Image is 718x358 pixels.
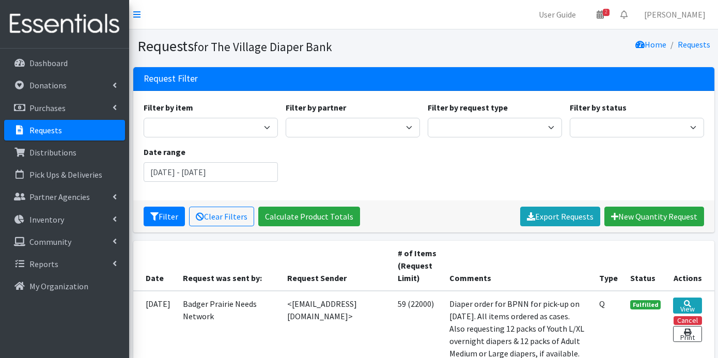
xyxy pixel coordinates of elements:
span: Fulfilled [630,300,661,309]
p: Distributions [29,147,76,158]
p: Donations [29,80,67,90]
label: Filter by partner [286,101,346,114]
a: Purchases [4,98,125,118]
img: HumanEssentials [4,7,125,41]
a: Distributions [4,142,125,163]
a: Dashboard [4,53,125,73]
a: Community [4,231,125,252]
a: Inventory [4,209,125,230]
th: Type [593,241,624,291]
th: Request Sender [281,241,391,291]
h3: Request Filter [144,73,198,84]
a: My Organization [4,276,125,297]
input: January 1, 2011 - December 31, 2011 [144,162,278,182]
a: Home [635,39,666,50]
span: 2 [603,9,610,16]
th: Comments [443,241,593,291]
a: 2 [588,4,612,25]
p: Requests [29,125,62,135]
p: Inventory [29,214,64,225]
a: Pick Ups & Deliveries [4,164,125,185]
a: Clear Filters [189,207,254,226]
th: Date [133,241,177,291]
p: Dashboard [29,58,68,68]
a: Calculate Product Totals [258,207,360,226]
th: Actions [667,241,714,291]
label: Filter by status [570,101,627,114]
h1: Requests [137,37,420,55]
a: Print [673,326,701,342]
p: Community [29,237,71,247]
th: Status [624,241,667,291]
a: Partner Agencies [4,186,125,207]
a: Reports [4,254,125,274]
a: Requests [678,39,710,50]
label: Date range [144,146,185,158]
a: Donations [4,75,125,96]
p: Pick Ups & Deliveries [29,169,102,180]
a: Requests [4,120,125,141]
label: Filter by request type [428,101,508,114]
button: Cancel [674,316,702,325]
a: Export Requests [520,207,600,226]
th: # of Items (Request Limit) [392,241,444,291]
label: Filter by item [144,101,193,114]
a: View [673,298,701,314]
abbr: Quantity [599,299,605,309]
p: Reports [29,259,58,269]
p: My Organization [29,281,88,291]
button: Filter [144,207,185,226]
p: Purchases [29,103,66,113]
a: User Guide [530,4,584,25]
a: New Quantity Request [604,207,704,226]
th: Request was sent by: [177,241,282,291]
small: for The Village Diaper Bank [194,39,332,54]
a: [PERSON_NAME] [636,4,714,25]
p: Partner Agencies [29,192,90,202]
